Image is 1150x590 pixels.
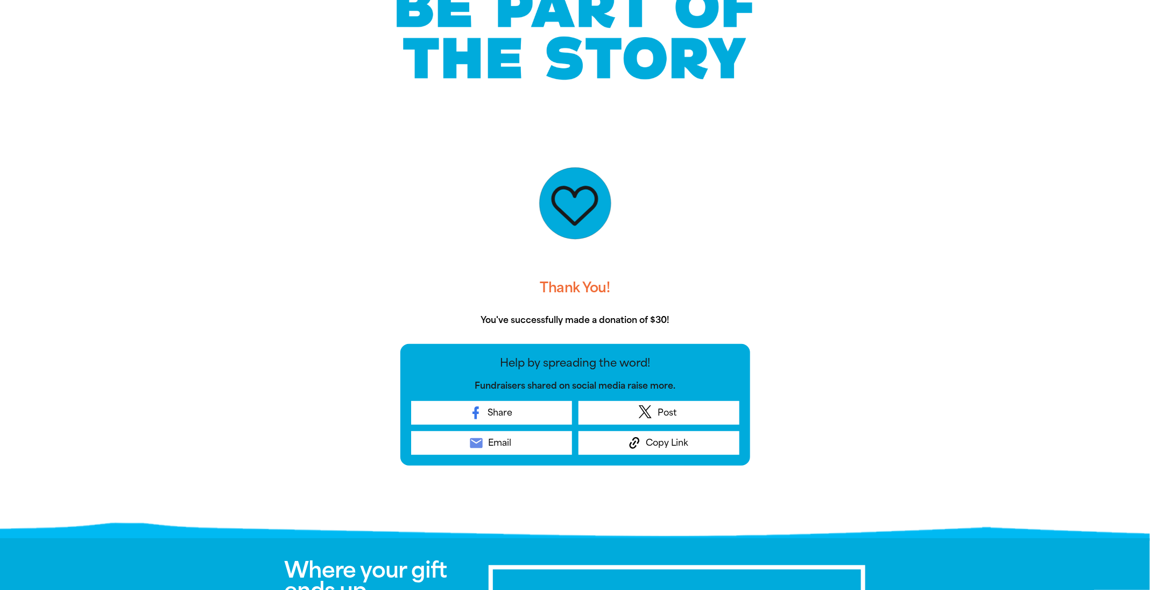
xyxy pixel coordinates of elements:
[400,271,750,305] h3: Thank You!
[411,355,739,371] p: Help by spreading the word!
[488,406,512,419] span: Share
[411,380,739,392] p: Fundraisers shared on social media raise more.
[578,401,739,425] a: Post
[658,406,677,419] span: Post
[646,437,689,449] span: Copy Link
[578,431,739,455] button: Copy Link
[488,437,511,449] span: Email
[469,436,484,451] i: email
[411,401,572,425] a: Share
[411,431,572,455] a: emailEmail
[400,314,750,327] p: You've successfully made a donation of $30!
